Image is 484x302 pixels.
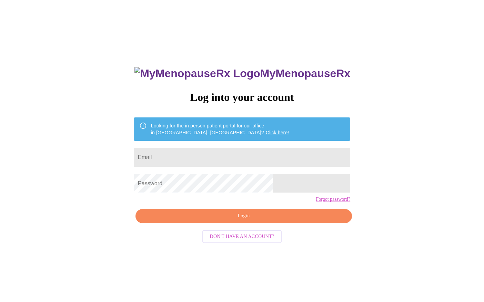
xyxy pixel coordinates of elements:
[210,232,274,241] span: Don't have an account?
[143,212,344,220] span: Login
[151,119,289,139] div: Looking for the in person patient portal for our office in [GEOGRAPHIC_DATA], [GEOGRAPHIC_DATA]?
[135,209,352,223] button: Login
[266,130,289,135] a: Click here!
[134,67,260,80] img: MyMenopauseRx Logo
[134,67,350,80] h3: MyMenopauseRx
[201,233,284,239] a: Don't have an account?
[316,197,350,202] a: Forgot password?
[134,91,350,104] h3: Log into your account
[202,230,282,243] button: Don't have an account?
